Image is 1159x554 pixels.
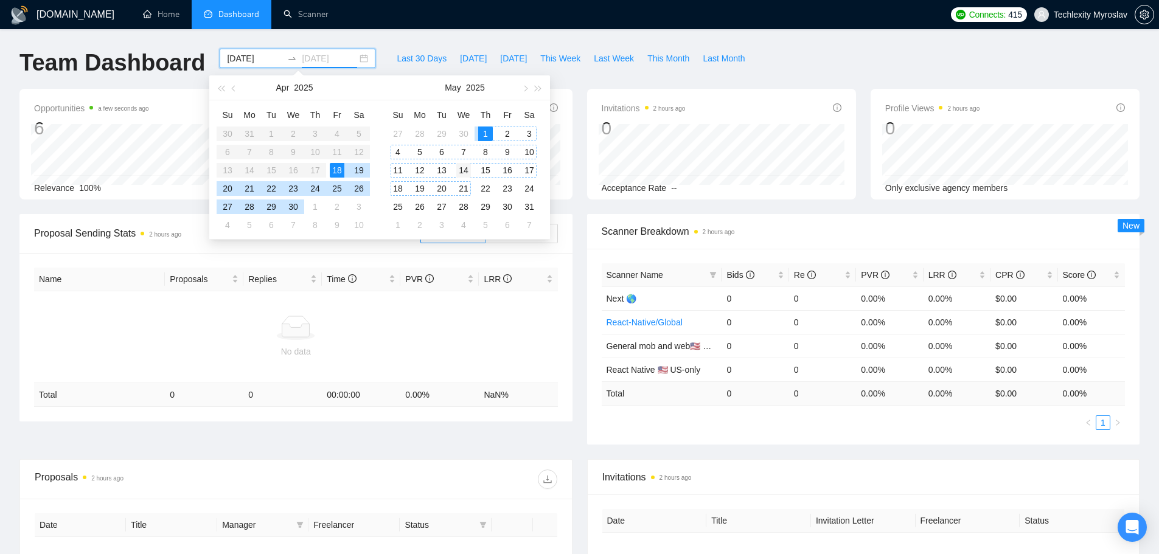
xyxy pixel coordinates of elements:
span: Score [1063,270,1096,280]
td: 2025-05-20 [431,179,453,198]
div: 26 [352,181,366,196]
td: Total [34,383,165,407]
div: Proposals [35,469,296,489]
button: Last Week [587,49,641,68]
td: 0.00% [1058,358,1125,381]
td: 0 [243,383,322,407]
td: 2025-05-28 [453,198,475,216]
div: 25 [330,181,344,196]
span: This Week [540,52,580,65]
span: download [538,474,557,484]
span: info-circle [807,271,816,279]
td: 2025-04-30 [453,125,475,143]
th: Title [706,509,811,533]
td: 2025-05-09 [496,143,518,161]
th: Tu [260,105,282,125]
td: 0 [789,310,856,334]
td: NaN % [479,383,557,407]
div: 4 [391,145,405,159]
div: 7 [456,145,471,159]
td: 2025-04-27 [217,198,238,216]
div: 6 [434,145,449,159]
td: 0 [722,286,788,310]
th: Th [304,105,326,125]
td: 2025-05-25 [387,198,409,216]
td: $0.00 [990,286,1057,310]
td: 2025-05-19 [409,179,431,198]
td: 2025-04-26 [348,179,370,198]
td: 2025-05-26 [409,198,431,216]
div: 29 [434,126,449,141]
span: Status [405,518,474,531]
td: 2025-05-03 [518,125,540,143]
th: Freelancer [916,509,1020,533]
div: 22 [478,181,493,196]
button: This Month [641,49,696,68]
button: [DATE] [493,49,534,68]
td: Total [602,381,722,405]
div: 2 [330,199,344,214]
td: 0 [789,358,856,381]
th: Tu [431,105,453,125]
th: Status [1020,509,1124,533]
time: 2 hours ago [653,105,686,112]
td: 2025-04-18 [326,161,348,179]
span: info-circle [348,274,357,283]
td: 2025-06-05 [475,216,496,234]
button: This Week [534,49,587,68]
td: 2025-05-24 [518,179,540,198]
span: filter [477,516,489,534]
td: 2025-06-02 [409,216,431,234]
span: filter [296,521,304,528]
li: 1 [1096,415,1110,430]
td: 2025-05-27 [431,198,453,216]
span: Relevance [34,183,74,193]
td: 2025-05-11 [387,161,409,179]
div: 28 [456,199,471,214]
span: Acceptance Rate [602,183,667,193]
div: 7 [522,218,537,232]
td: 0.00% [856,358,923,381]
div: 16 [500,163,515,178]
span: swap-right [287,54,297,63]
span: New [1122,221,1140,230]
div: 24 [308,181,322,196]
div: 9 [500,145,515,159]
span: info-circle [881,271,889,279]
th: Manager [217,513,308,537]
td: 0 [722,310,788,334]
span: 100% [79,183,101,193]
th: Date [602,509,707,533]
span: Proposals [170,272,229,286]
span: PVR [405,274,434,284]
td: 2025-04-19 [348,161,370,179]
div: 9 [330,218,344,232]
div: 6 [500,218,515,232]
th: We [453,105,475,125]
th: Title [126,513,217,537]
td: 0.00% [856,334,923,358]
button: [DATE] [453,49,493,68]
td: 2025-04-25 [326,179,348,198]
td: 2025-04-27 [387,125,409,143]
div: 10 [522,145,537,159]
span: Time [327,274,356,284]
div: 30 [456,126,471,141]
td: 2025-05-09 [326,216,348,234]
td: 2025-05-14 [453,161,475,179]
input: End date [302,52,357,65]
span: info-circle [549,103,558,112]
td: 00:00:00 [322,383,400,407]
span: Proposal Sending Stats [34,226,420,241]
span: info-circle [948,271,956,279]
td: 2025-05-05 [238,216,260,234]
th: Name [34,268,165,291]
th: Fr [496,105,518,125]
td: 2025-04-20 [217,179,238,198]
div: 20 [434,181,449,196]
time: 2 hours ago [91,475,124,482]
th: Th [475,105,496,125]
td: 2025-05-04 [217,216,238,234]
td: $ 0.00 [990,381,1057,405]
td: 2025-05-16 [496,161,518,179]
